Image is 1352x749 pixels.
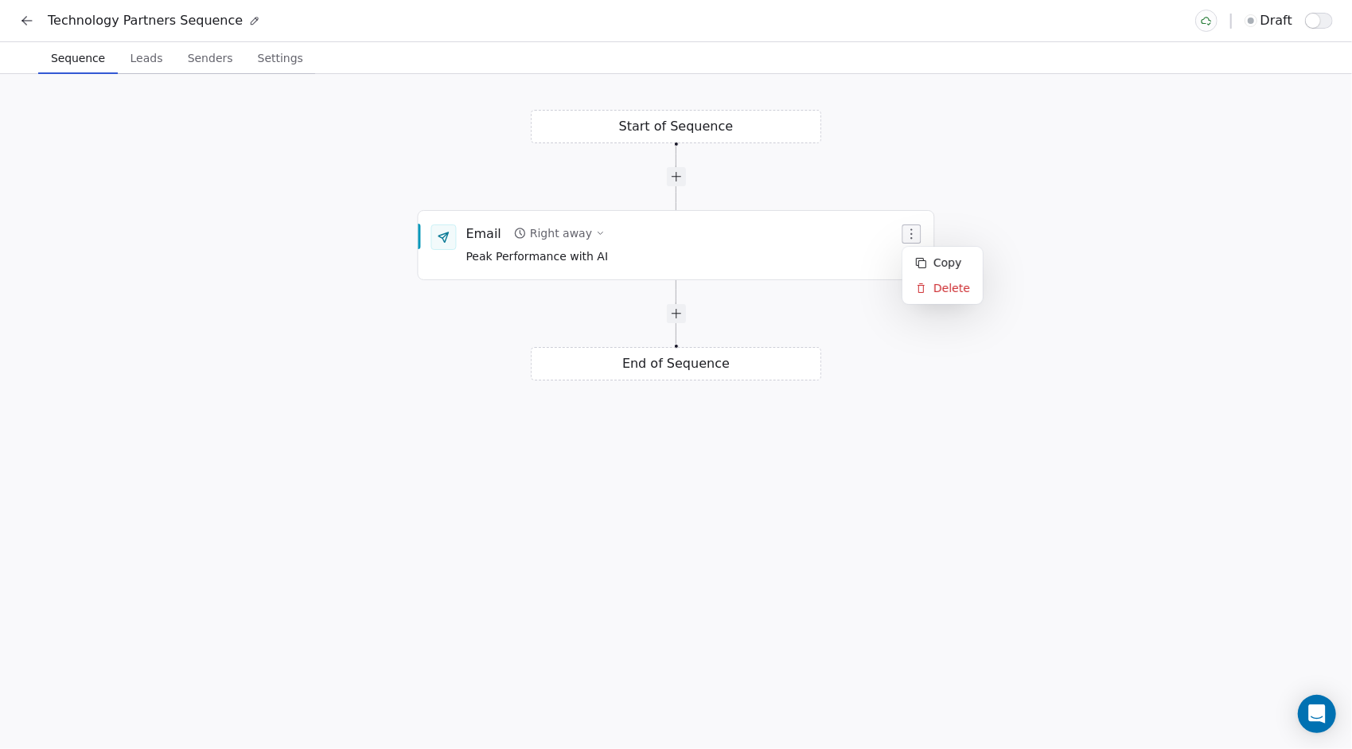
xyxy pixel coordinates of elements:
div: Email [466,224,501,242]
div: Copy [906,250,980,275]
div: Delete [906,275,980,301]
div: End of Sequence [531,347,821,380]
div: Right away [530,225,592,241]
span: Peak Performance with AI [466,248,609,266]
